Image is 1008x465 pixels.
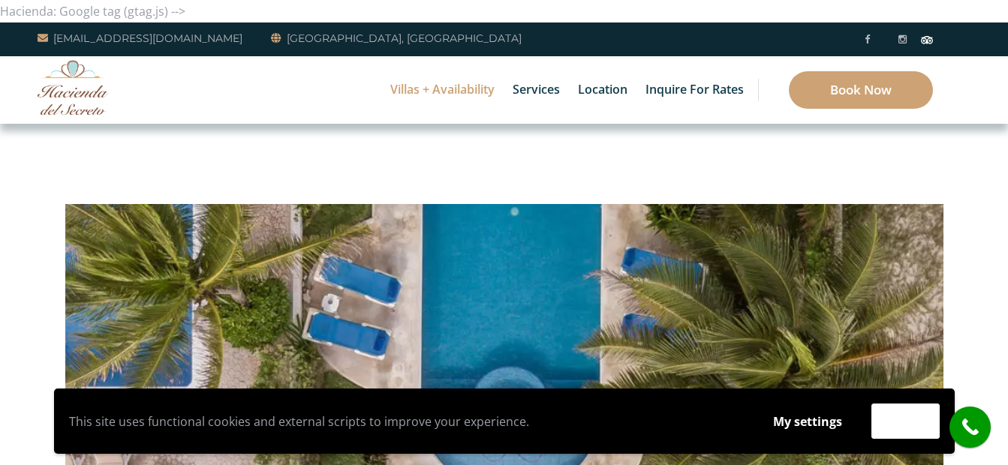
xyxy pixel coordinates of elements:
[921,36,933,43] img: Tripadvisor_logomark.svg
[953,410,987,444] i: call
[949,406,991,448] a: call
[69,410,744,433] p: This site uses functional cookies and external scripts to improve your experience.
[505,56,567,124] a: Services
[570,56,635,124] a: Location
[871,403,940,439] button: Accept
[759,404,856,439] button: My settings
[271,29,522,47] a: [GEOGRAPHIC_DATA], [GEOGRAPHIC_DATA]
[638,56,751,124] a: Inquire for Rates
[38,29,242,47] a: [EMAIL_ADDRESS][DOMAIN_NAME]
[383,56,502,124] a: Villas + Availability
[789,71,933,109] a: Book Now
[38,60,109,115] img: Awesome Logo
